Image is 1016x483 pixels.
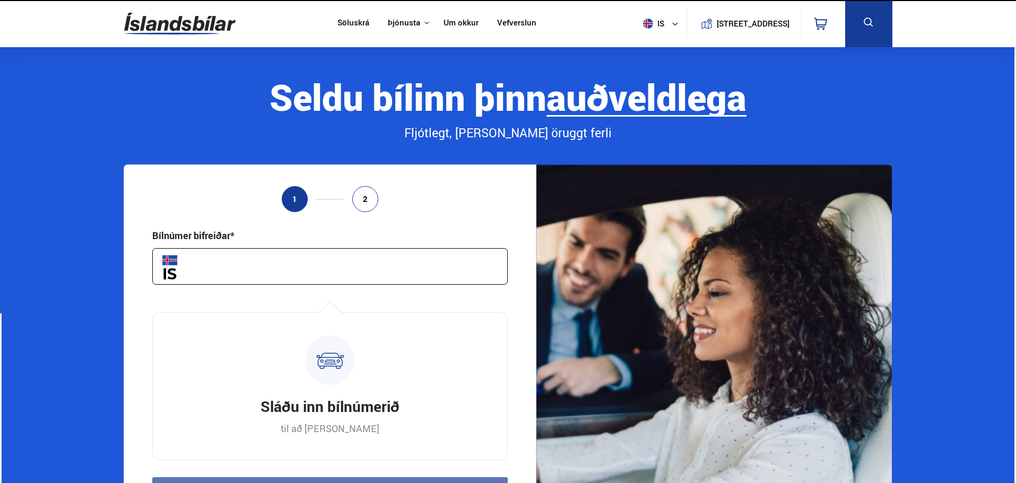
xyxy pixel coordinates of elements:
[363,195,368,204] span: 2
[260,396,400,416] h3: Sláðu inn bílnúmerið
[444,18,479,29] a: Um okkur
[337,18,369,29] a: Söluskrá
[639,8,687,39] button: is
[281,422,379,435] p: til að [PERSON_NAME]
[639,19,665,29] span: is
[497,18,536,29] a: Vefverslun
[643,19,653,29] img: svg+xml;base64,PHN2ZyB4bWxucz0iaHR0cDovL3d3dy53My5vcmcvMjAwMC9zdmciIHdpZHRoPSI1MTIiIGhlaWdodD0iNT...
[152,229,235,242] div: Bílnúmer bifreiðar*
[721,19,786,28] button: [STREET_ADDRESS]
[124,77,892,117] div: Seldu bílinn þinn
[124,124,892,142] div: Fljótlegt, [PERSON_NAME] öruggt ferli
[692,8,795,39] a: [STREET_ADDRESS]
[546,72,746,121] b: auðveldlega
[292,195,297,204] span: 1
[124,6,236,41] img: G0Ugv5HjCgRt.svg
[388,18,420,28] button: Þjónusta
